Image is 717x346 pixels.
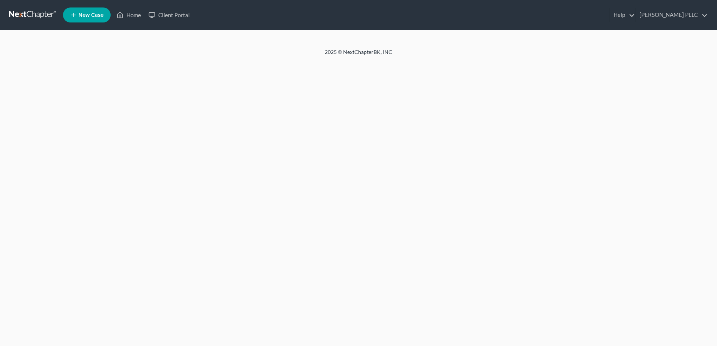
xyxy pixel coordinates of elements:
[113,8,145,22] a: Home
[636,8,708,22] a: [PERSON_NAME] PLLC
[145,8,193,22] a: Client Portal
[145,48,572,62] div: 2025 © NextChapterBK, INC
[63,7,111,22] new-legal-case-button: New Case
[610,8,635,22] a: Help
